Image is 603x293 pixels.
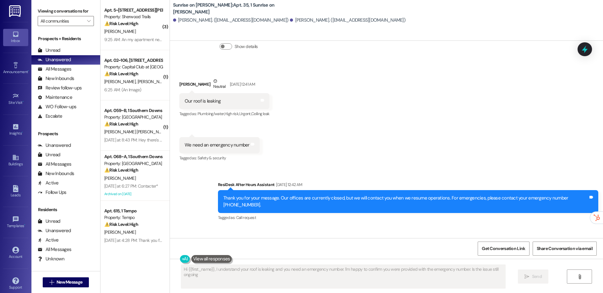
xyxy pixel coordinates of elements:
label: Viewing conversations for [38,6,94,16]
button: New Message [43,277,89,287]
strong: ⚠️ Risk Level: High [104,71,138,77]
div: Active [38,237,59,243]
img: ResiDesk Logo [9,5,22,17]
div: All Messages [38,161,71,168]
span: Safety & security [198,155,226,161]
div: Unknown [38,256,64,262]
button: Share Conversation via email [533,242,597,256]
strong: ⚠️ Risk Level: High [104,121,138,127]
strong: ⚠️ Risk Level: High [104,167,138,173]
div: New Inbounds [38,170,74,177]
div: All Messages [38,66,71,72]
a: Templates • [3,214,28,231]
div: Active [38,180,59,186]
div: Apt. 5~[STREET_ADDRESS][PERSON_NAME] [104,7,162,13]
span: [PERSON_NAME] [PERSON_NAME] [104,129,168,135]
span: [PERSON_NAME] [104,175,136,181]
div: Maintenance [38,94,72,101]
i:  [87,19,90,24]
div: Archived on [DATE] [104,190,163,198]
span: • [23,99,24,104]
div: Property: Tempo [104,214,162,221]
div: Tagged as: [179,153,260,162]
span: [PERSON_NAME] [137,79,169,84]
div: We need an emergency number [185,142,250,148]
div: Property: Sherwood Trails [104,13,162,20]
div: [DATE] at 6:27 PM: Contacter* [104,183,158,189]
label: Show details [235,43,258,50]
div: Prospects [31,131,100,137]
strong: ⚠️ Risk Level: High [104,21,138,26]
span: Send [532,273,542,280]
div: Property: [GEOGRAPHIC_DATA] [104,114,162,120]
span: Call request [236,215,256,220]
span: [PERSON_NAME] [104,229,136,235]
div: [DATE] 12:42 AM [274,181,302,188]
div: Tagged as: [179,109,269,118]
div: New Inbounds [38,75,74,82]
i:  [524,274,529,279]
div: Apt. 615, 1 Tempo [104,208,162,214]
div: Escalate [38,113,62,120]
div: [PERSON_NAME]. ([EMAIL_ADDRESS][DOMAIN_NAME]) [173,17,289,24]
div: Unanswered [38,227,71,234]
a: Site Visit • [3,91,28,108]
div: Review follow-ups [38,85,82,91]
div: 6:25 AM: (An Image) [104,87,141,93]
span: • [28,69,29,73]
div: Our roof is leaking [185,98,221,104]
span: High risk , [225,111,239,116]
textarea: Hi {{first_name}}, I understand your roof is leaking and you [181,265,505,288]
i:  [49,280,54,285]
div: Unread [38,47,60,54]
span: Urgent , [239,111,251,116]
strong: ⚠️ Risk Level: High [104,221,138,227]
div: Apt. 059~B, 1 Southern Downs [104,107,162,114]
div: Unanswered [38,142,71,149]
div: [DATE] 12:41 AM [228,81,255,88]
div: Unread [38,218,60,225]
span: New Message [57,279,82,285]
a: Support [3,275,28,292]
div: Follow Ups [38,189,67,196]
div: Property: Capital Club at [GEOGRAPHIC_DATA] [104,64,162,70]
b: Sunrise on [PERSON_NAME]: Apt. 35, 1 Sunrise on [PERSON_NAME] [173,2,299,15]
div: Prospects + Residents [31,35,100,42]
div: Tagged as: [218,213,598,222]
div: Residents [31,206,100,213]
div: Thank you for your message. Our offices are currently closed, but we will contact you when we res... [223,195,588,208]
div: Unread [38,152,60,158]
span: • [22,130,23,135]
div: All Messages [38,246,71,253]
div: Neutral [212,78,226,91]
a: Leads [3,183,28,200]
button: Get Conversation Link [478,242,529,256]
div: ResiDesk After Hours Assistant [218,181,598,190]
span: Share Conversation via email [537,245,593,252]
a: Account [3,245,28,262]
span: [PERSON_NAME] [104,29,136,34]
div: [DATE] at 4:28 PM: Thank you for that. I've emailed [PERSON_NAME] about the gift card that I’ve b... [104,237,564,243]
div: 9:25 AM: An my apartment need to be sprayed for bugs if you pull my stove out it's all kind of tr... [104,37,307,42]
div: Property: [GEOGRAPHIC_DATA] [104,160,162,167]
a: Buildings [3,152,28,169]
div: [DATE] at 8:43 PM: Hey there's already been 1-2 orders already submitted some were marked as comp... [104,137,347,143]
a: Inbox [3,29,28,46]
div: Apt. 02~106, [STREET_ADDRESS] [104,57,162,64]
div: WO Follow-ups [38,104,76,110]
span: Ceiling leak [251,111,269,116]
input: All communities [41,16,84,26]
div: [PERSON_NAME] [179,78,269,93]
div: Unanswered [38,56,71,63]
span: • [24,223,25,227]
i:  [577,274,582,279]
span: Plumbing/water , [198,111,225,116]
div: Apt. 068~A, 1 Southern Downs [104,153,162,160]
span: [PERSON_NAME] [104,79,138,84]
span: Get Conversation Link [482,245,525,252]
a: Insights • [3,121,28,138]
button: Send [518,269,548,284]
div: [PERSON_NAME]. ([EMAIL_ADDRESS][DOMAIN_NAME]) [290,17,405,24]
